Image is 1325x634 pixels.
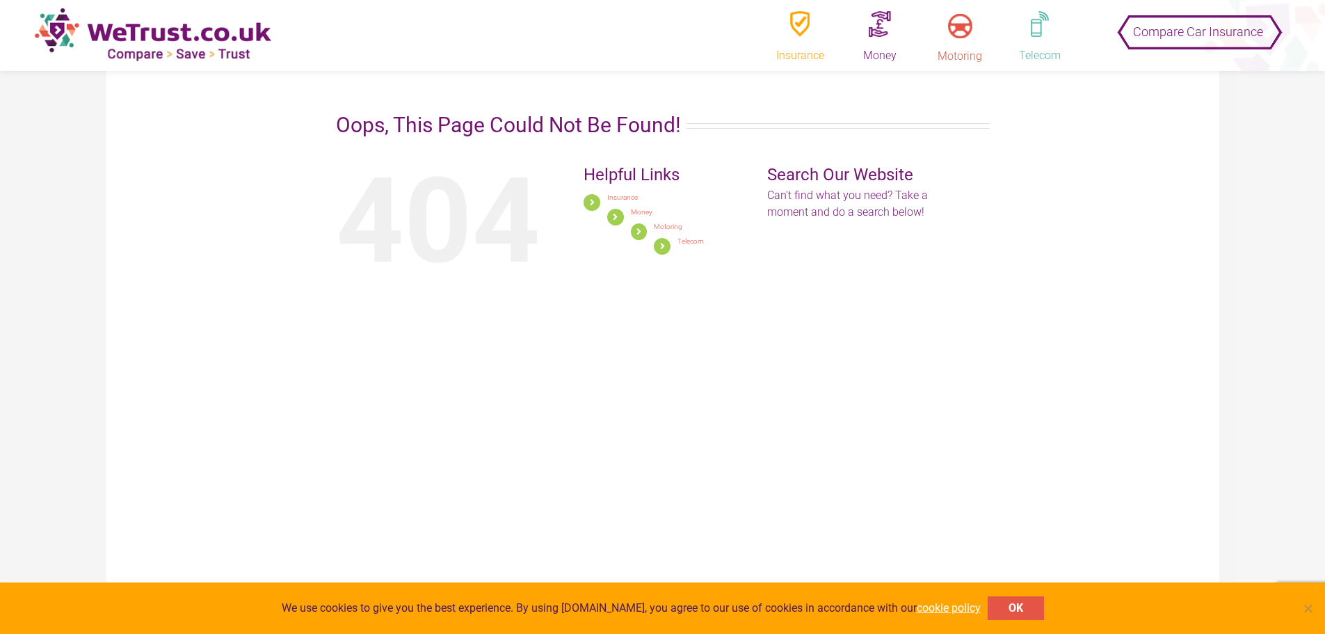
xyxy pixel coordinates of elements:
img: telephone.png [1031,11,1048,37]
a: Motoring [654,223,682,230]
a: cookie policy [917,601,981,615]
a: Money [631,208,652,216]
div: Motoring [925,49,995,64]
div: 404 [336,162,540,280]
h3: Search Our Website [767,162,971,187]
a: Telecom [677,237,704,245]
h3: Helpful Links [584,162,746,187]
button: Compare Car Insurance [1123,12,1273,40]
button: OK [988,596,1044,620]
img: money.png [869,11,891,37]
div: Insurance [765,48,835,64]
span: Compare Car Insurance [1133,15,1263,49]
a: Insurance [607,193,638,201]
img: new-logo.png [35,8,271,62]
div: Telecom [1005,48,1075,64]
span: We use cookies to give you the best experience. By using [DOMAIN_NAME], you agree to our use of c... [282,601,981,616]
p: Can't find what you need? Take a moment and do a search below! [767,187,971,221]
div: Money [845,48,915,64]
span: No [1301,601,1315,615]
h2: Oops, This Page Could Not Be Found! [336,109,686,141]
img: insurence.png [790,11,809,37]
img: motoring.png [948,14,972,38]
